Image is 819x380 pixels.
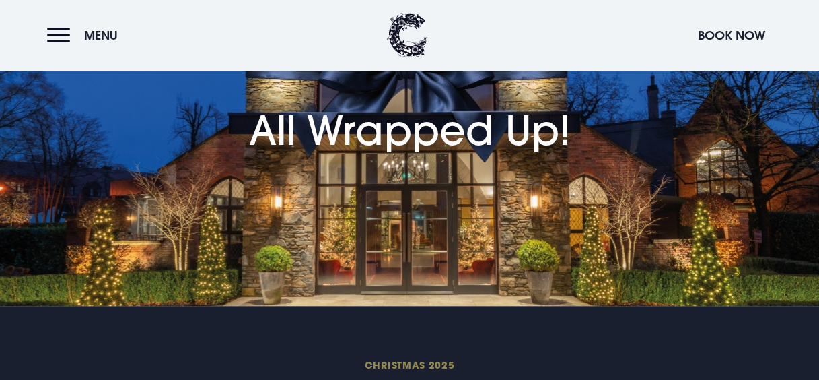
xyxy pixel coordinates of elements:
h1: All Wrapped Up! [249,60,571,154]
img: Clandeboye Lodge [387,13,427,57]
button: Menu [47,21,124,50]
span: Christmas 2025 [89,358,729,371]
button: Book Now [691,21,772,50]
span: Menu [84,28,118,43]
